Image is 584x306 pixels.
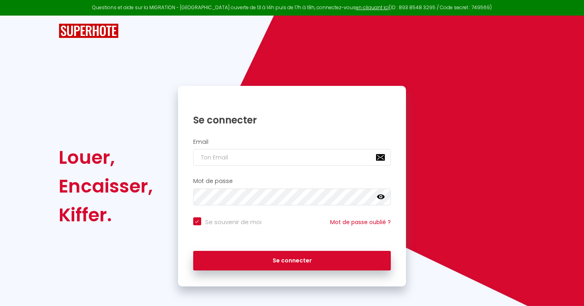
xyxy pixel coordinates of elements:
[193,139,391,145] h2: Email
[193,251,391,271] button: Se connecter
[193,114,391,126] h1: Se connecter
[356,4,389,11] a: en cliquant ici
[193,178,391,185] h2: Mot de passe
[193,149,391,166] input: Ton Email
[59,24,119,38] img: SuperHote logo
[59,172,153,201] div: Encaisser,
[59,143,153,172] div: Louer,
[330,218,391,226] a: Mot de passe oublié ?
[59,201,153,229] div: Kiffer.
